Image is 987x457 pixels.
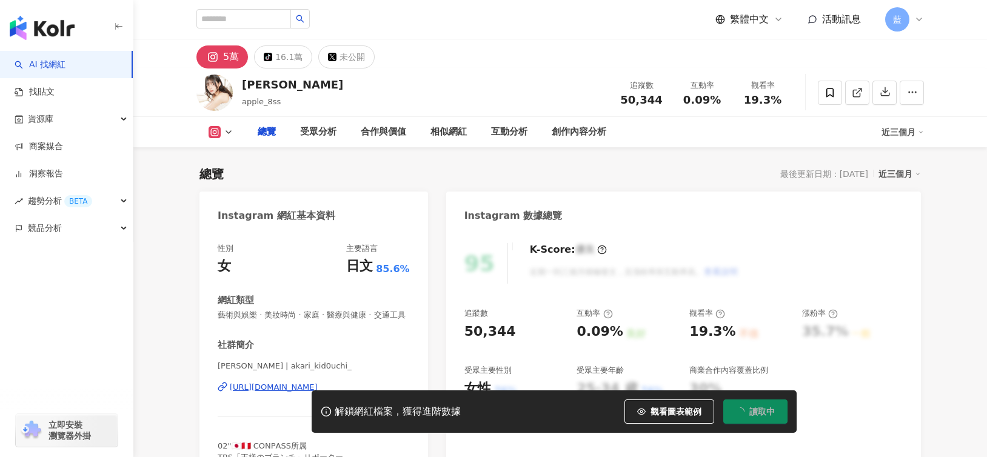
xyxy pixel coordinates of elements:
[318,45,375,68] button: 未公開
[882,122,924,142] div: 近三個月
[15,197,23,205] span: rise
[689,365,768,376] div: 商業合作內容覆蓋比例
[15,86,55,98] a: 找貼文
[28,105,53,133] span: 資源庫
[64,195,92,207] div: BETA
[749,407,775,416] span: 讀取中
[28,187,92,215] span: 趨勢分析
[49,419,91,441] span: 立即安裝 瀏覽器外掛
[196,45,248,68] button: 5萬
[822,13,861,25] span: 活動訊息
[491,125,527,139] div: 互動分析
[464,365,512,376] div: 受眾主要性別
[878,166,921,182] div: 近三個月
[218,243,233,254] div: 性別
[296,15,304,23] span: search
[275,48,303,65] div: 16.1萬
[340,48,365,65] div: 未公開
[218,257,231,276] div: 女
[254,45,312,68] button: 16.1萬
[735,407,744,416] span: loading
[679,79,725,92] div: 互動率
[15,168,63,180] a: 洞察報告
[346,243,378,254] div: 主要語言
[258,125,276,139] div: 總覽
[780,169,868,179] div: 最後更新日期：[DATE]
[28,215,62,242] span: 競品分析
[464,308,488,319] div: 追蹤數
[15,141,63,153] a: 商案媒合
[361,125,406,139] div: 合作與價值
[620,93,662,106] span: 50,344
[723,399,788,424] button: 讀取中
[15,59,65,71] a: searchAI 找網紅
[730,13,769,26] span: 繁體中文
[230,382,318,393] div: [URL][DOMAIN_NAME]
[577,322,623,341] div: 0.09%
[346,257,373,276] div: 日文
[218,339,254,352] div: 社群簡介
[335,405,461,418] div: 解鎖網紅檔案，獲得進階數據
[242,77,343,92] div: [PERSON_NAME]
[19,421,43,440] img: chrome extension
[242,97,281,106] span: apple_8ss
[464,322,516,341] div: 50,344
[577,308,612,319] div: 互動率
[218,294,254,307] div: 網紅類型
[689,322,735,341] div: 19.3%
[618,79,664,92] div: 追蹤數
[196,75,233,111] img: KOL Avatar
[218,361,410,372] span: [PERSON_NAME] | akari_kid0uchi_
[577,365,624,376] div: 受眾主要年齡
[683,94,721,106] span: 0.09%
[624,399,714,424] button: 觀看圖表範例
[464,379,491,398] div: 女性
[10,16,75,40] img: logo
[530,243,607,256] div: K-Score :
[552,125,606,139] div: 創作內容分析
[893,13,902,26] span: 藍
[430,125,467,139] div: 相似網紅
[376,262,410,276] span: 85.6%
[802,308,838,319] div: 漲粉率
[218,310,410,321] span: 藝術與娛樂 · 美妝時尚 · 家庭 · 醫療與健康 · 交通工具
[218,209,335,222] div: Instagram 網紅基本資料
[199,165,224,182] div: 總覽
[464,209,563,222] div: Instagram 數據總覽
[218,382,410,393] a: [URL][DOMAIN_NAME]
[744,94,781,106] span: 19.3%
[16,414,118,447] a: chrome extension立即安裝 瀏覽器外掛
[651,407,701,416] span: 觀看圖表範例
[300,125,336,139] div: 受眾分析
[740,79,786,92] div: 觀看率
[223,48,239,65] div: 5萬
[689,308,725,319] div: 觀看率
